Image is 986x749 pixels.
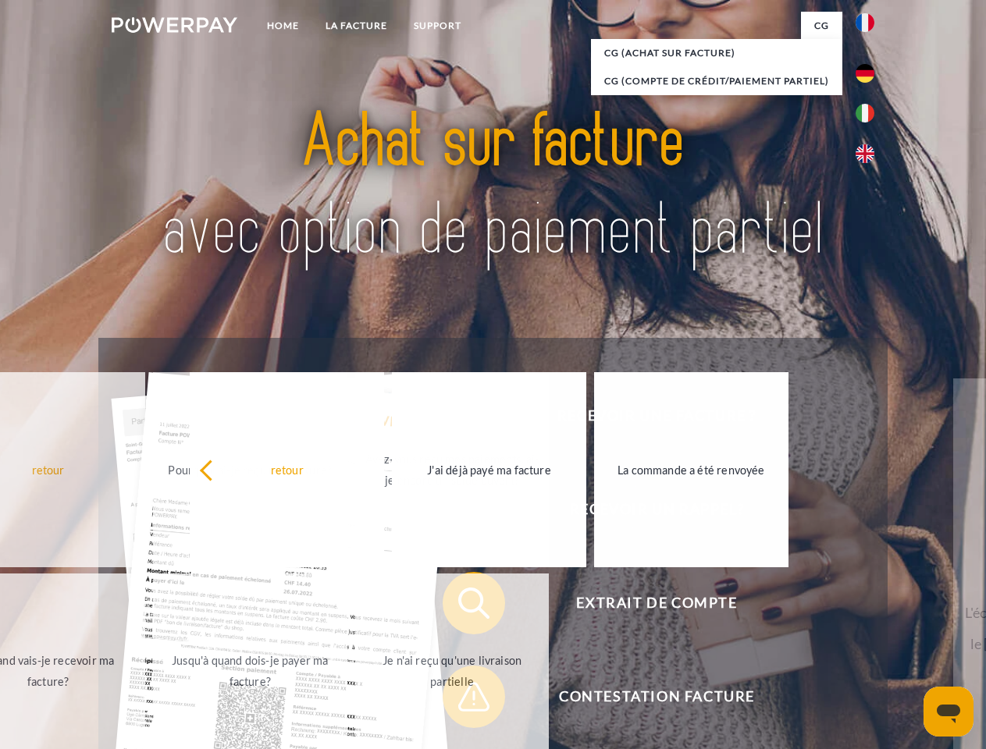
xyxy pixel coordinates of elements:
a: LA FACTURE [312,12,400,40]
img: title-powerpay_fr.svg [149,75,837,299]
div: Je n'ai reçu qu'une livraison partielle [365,650,540,692]
a: Support [400,12,475,40]
img: logo-powerpay-white.svg [112,17,237,33]
span: Contestation Facture [465,666,848,728]
button: Contestation Facture [443,666,849,728]
img: fr [856,13,874,32]
a: CG (Compte de crédit/paiement partiel) [591,67,842,95]
div: Jusqu'à quand dois-je payer ma facture? [162,650,338,692]
div: J'ai déjà payé ma facture [401,459,577,480]
img: de [856,64,874,83]
div: La commande a été renvoyée [603,459,779,480]
div: Pourquoi ai-je reçu une facture? [162,459,338,480]
a: Home [254,12,312,40]
div: retour [199,459,375,480]
img: it [856,104,874,122]
a: CG [801,12,842,40]
a: CG (achat sur facture) [591,39,842,67]
span: Extrait de compte [465,572,848,634]
iframe: Bouton de lancement de la fenêtre de messagerie [924,687,974,737]
button: Extrait de compte [443,572,849,634]
img: en [856,144,874,163]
